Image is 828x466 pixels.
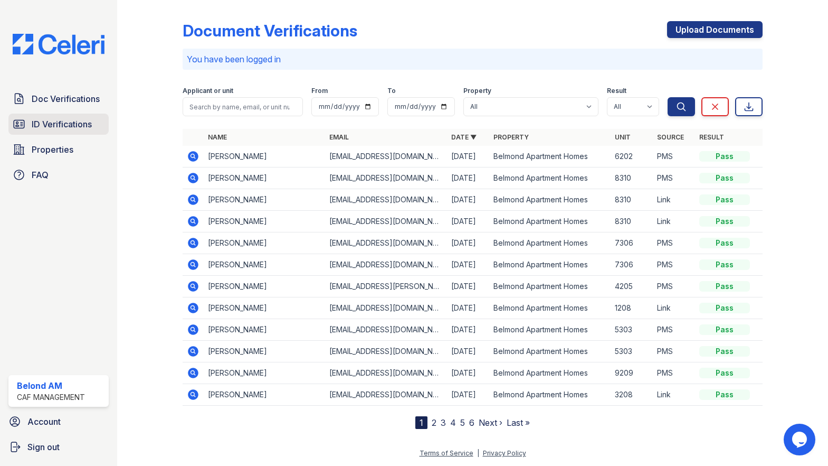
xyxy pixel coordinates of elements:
[489,232,611,254] td: Belmond Apartment Homes
[699,324,750,335] div: Pass
[489,167,611,189] td: Belmond Apartment Homes
[489,341,611,362] td: Belmond Apartment Homes
[204,384,326,406] td: [PERSON_NAME]
[447,297,489,319] td: [DATE]
[32,143,73,156] span: Properties
[653,276,695,297] td: PMS
[477,449,479,457] div: |
[653,189,695,211] td: Link
[447,232,489,254] td: [DATE]
[653,232,695,254] td: PMS
[32,92,100,105] span: Doc Verifications
[653,146,695,167] td: PMS
[653,341,695,362] td: PMS
[325,211,447,232] td: [EMAIL_ADDRESS][DOMAIN_NAME]
[653,319,695,341] td: PMS
[325,232,447,254] td: [EMAIL_ADDRESS][DOMAIN_NAME]
[699,133,724,141] a: Result
[17,392,85,403] div: CAF Management
[611,211,653,232] td: 8310
[4,436,113,458] a: Sign out
[489,319,611,341] td: Belmond Apartment Homes
[325,319,447,341] td: [EMAIL_ADDRESS][DOMAIN_NAME]
[325,297,447,319] td: [EMAIL_ADDRESS][DOMAIN_NAME]
[387,87,396,95] label: To
[447,189,489,211] td: [DATE]
[311,87,328,95] label: From
[699,389,750,400] div: Pass
[447,384,489,406] td: [DATE]
[653,167,695,189] td: PMS
[183,21,357,40] div: Document Verifications
[325,341,447,362] td: [EMAIL_ADDRESS][DOMAIN_NAME]
[187,53,759,66] p: You have been logged in
[447,146,489,167] td: [DATE]
[469,417,474,428] a: 6
[204,211,326,232] td: [PERSON_NAME]
[204,232,326,254] td: [PERSON_NAME]
[204,189,326,211] td: [PERSON_NAME]
[8,114,109,135] a: ID Verifications
[611,384,653,406] td: 3208
[447,341,489,362] td: [DATE]
[489,211,611,232] td: Belmond Apartment Homes
[699,194,750,205] div: Pass
[447,167,489,189] td: [DATE]
[17,379,85,392] div: Belond AM
[489,297,611,319] td: Belmond Apartment Homes
[489,189,611,211] td: Belmond Apartment Homes
[611,319,653,341] td: 5303
[447,276,489,297] td: [DATE]
[204,146,326,167] td: [PERSON_NAME]
[607,87,626,95] label: Result
[653,384,695,406] td: Link
[699,173,750,183] div: Pass
[441,417,446,428] a: 3
[483,449,526,457] a: Privacy Policy
[183,87,233,95] label: Applicant or unit
[32,118,92,131] span: ID Verifications
[653,211,695,232] td: Link
[489,254,611,276] td: Belmond Apartment Homes
[611,254,653,276] td: 7306
[611,362,653,384] td: 9209
[657,133,684,141] a: Source
[27,415,61,428] span: Account
[4,411,113,432] a: Account
[611,341,653,362] td: 5303
[489,146,611,167] td: Belmond Apartment Homes
[183,97,303,116] input: Search by name, email, or unit number
[611,297,653,319] td: 1208
[699,238,750,248] div: Pass
[415,416,427,429] div: 1
[479,417,502,428] a: Next ›
[450,417,456,428] a: 4
[699,346,750,357] div: Pass
[329,133,349,141] a: Email
[699,368,750,378] div: Pass
[204,167,326,189] td: [PERSON_NAME]
[447,319,489,341] td: [DATE]
[460,417,465,428] a: 5
[615,133,631,141] a: Unit
[325,167,447,189] td: [EMAIL_ADDRESS][DOMAIN_NAME]
[432,417,436,428] a: 2
[611,189,653,211] td: 8310
[208,133,227,141] a: Name
[8,139,109,160] a: Properties
[653,297,695,319] td: Link
[611,276,653,297] td: 4205
[451,133,477,141] a: Date ▼
[507,417,530,428] a: Last »
[420,449,473,457] a: Terms of Service
[699,281,750,292] div: Pass
[611,146,653,167] td: 6202
[8,164,109,185] a: FAQ
[489,362,611,384] td: Belmond Apartment Homes
[325,254,447,276] td: [EMAIL_ADDRESS][DOMAIN_NAME]
[447,211,489,232] td: [DATE]
[325,146,447,167] td: [EMAIL_ADDRESS][DOMAIN_NAME]
[699,151,750,162] div: Pass
[667,21,763,38] a: Upload Documents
